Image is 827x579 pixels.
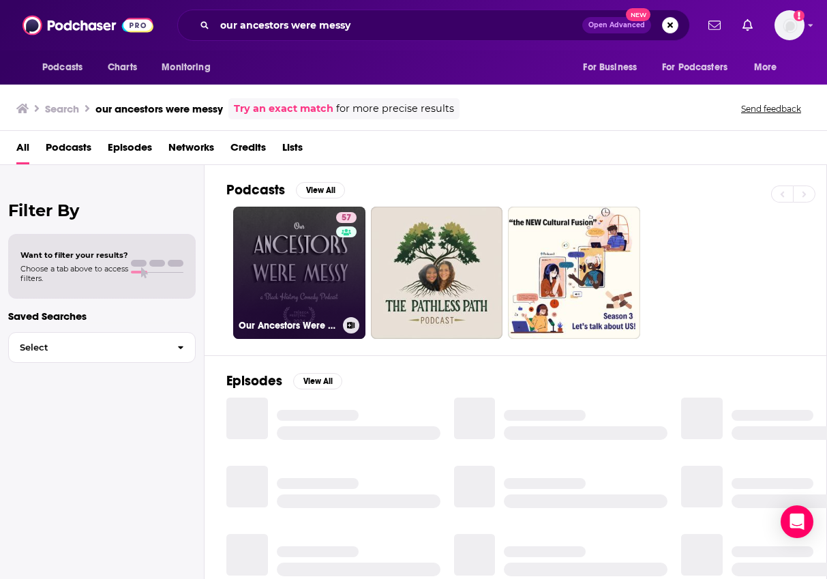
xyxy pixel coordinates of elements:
input: Search podcasts, credits, & more... [215,14,582,36]
a: Credits [230,136,266,164]
p: Saved Searches [8,310,196,323]
span: 57 [342,211,351,225]
span: Select [9,343,166,352]
span: Monitoring [162,58,210,77]
img: User Profile [775,10,805,40]
a: Show notifications dropdown [737,14,758,37]
a: 57 [336,212,357,223]
svg: Add a profile image [794,10,805,21]
h2: Episodes [226,372,282,389]
button: open menu [653,55,747,80]
div: Search podcasts, credits, & more... [177,10,690,41]
span: Charts [108,58,137,77]
h3: our ancestors were messy [95,102,223,115]
span: for more precise results [336,101,454,117]
a: EpisodesView All [226,372,342,389]
span: More [754,58,777,77]
button: open menu [152,55,228,80]
button: View All [293,373,342,389]
button: Send feedback [737,103,805,115]
span: Open Advanced [588,22,645,29]
a: Networks [168,136,214,164]
a: Lists [282,136,303,164]
button: Open AdvancedNew [582,17,651,33]
button: Select [8,332,196,363]
h3: Our Ancestors Were Messy [239,320,337,331]
a: Episodes [108,136,152,164]
span: Choose a tab above to access filters. [20,264,128,283]
span: For Podcasters [662,58,727,77]
h2: Filter By [8,201,196,220]
h2: Podcasts [226,181,285,198]
button: open menu [33,55,100,80]
span: Want to filter your results? [20,250,128,260]
a: Charts [99,55,145,80]
a: Try an exact match [234,101,333,117]
a: Show notifications dropdown [703,14,726,37]
a: 57Our Ancestors Were Messy [233,207,365,339]
h3: Search [45,102,79,115]
a: All [16,136,29,164]
span: For Business [583,58,637,77]
button: Show profile menu [775,10,805,40]
img: Podchaser - Follow, Share and Rate Podcasts [22,12,153,38]
button: View All [296,182,345,198]
button: open menu [573,55,654,80]
a: PodcastsView All [226,181,345,198]
span: New [626,8,650,21]
div: Open Intercom Messenger [781,505,813,538]
span: Logged in as AirwaveMedia [775,10,805,40]
button: open menu [745,55,794,80]
a: Podcasts [46,136,91,164]
span: Podcasts [42,58,82,77]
